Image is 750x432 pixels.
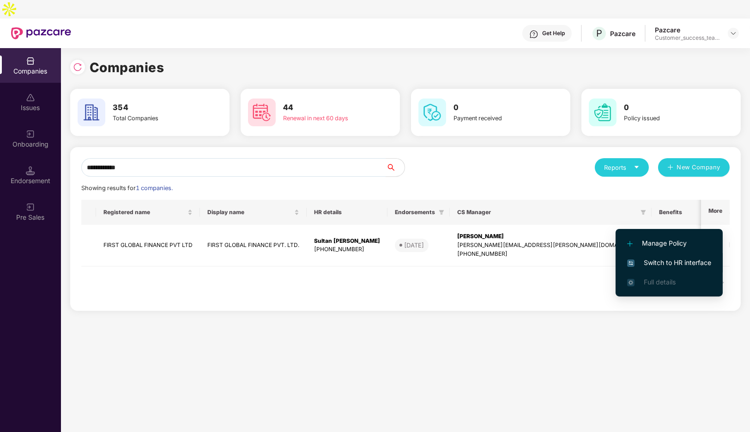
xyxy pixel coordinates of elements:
div: Payment received [454,114,547,123]
td: FIRST GLOBAL FINANCE PVT LTD [96,225,200,266]
span: Full details [644,278,676,286]
span: filter [641,210,646,215]
div: Get Help [542,30,565,37]
img: svg+xml;base64,PHN2ZyB4bWxucz0iaHR0cDovL3d3dy53My5vcmcvMjAwMC9zdmciIHdpZHRoPSI2MCIgaGVpZ2h0PSI2MC... [418,99,446,126]
td: FIRST GLOBAL FINANCE PVT. LTD. [200,225,307,266]
img: svg+xml;base64,PHN2ZyBpZD0iRHJvcGRvd24tMzJ4MzIiIHhtbG5zPSJodHRwOi8vd3d3LnczLm9yZy8yMDAwL3N2ZyIgd2... [730,30,737,37]
span: P [596,28,602,39]
span: Manage Policy [627,238,711,248]
h3: 0 [454,102,547,114]
img: svg+xml;base64,PHN2ZyB4bWxucz0iaHR0cDovL3d3dy53My5vcmcvMjAwMC9zdmciIHdpZHRoPSI2MCIgaGVpZ2h0PSI2MC... [78,99,105,126]
span: Endorsements [395,209,435,216]
th: Display name [200,200,307,225]
th: HR details [307,200,387,225]
div: Reports [604,163,640,172]
span: New Company [677,163,721,172]
span: CS Manager [457,209,637,216]
div: Pazcare [610,29,635,38]
h3: 0 [624,102,718,114]
span: Registered name [103,209,186,216]
button: plusNew Company [658,158,730,177]
span: filter [437,207,446,218]
div: [PHONE_NUMBER] [457,250,644,259]
div: Total Companies [113,114,206,123]
img: svg+xml;base64,PHN2ZyB3aWR0aD0iMjAiIGhlaWdodD0iMjAiIHZpZXdCb3g9IjAgMCAyMCAyMCIgZmlsbD0ibm9uZSIgeG... [26,130,35,139]
img: svg+xml;base64,PHN2ZyB4bWxucz0iaHR0cDovL3d3dy53My5vcmcvMjAwMC9zdmciIHdpZHRoPSIxNiIgaGVpZ2h0PSIxNi... [627,259,635,267]
div: [DATE] [404,241,424,250]
h3: 354 [113,102,206,114]
div: [PHONE_NUMBER] [314,245,380,254]
div: Renewal in next 60 days [283,114,377,123]
span: plus [667,164,673,172]
span: 1 companies. [136,185,173,191]
img: svg+xml;base64,PHN2ZyB3aWR0aD0iMjAiIGhlaWdodD0iMjAiIHZpZXdCb3g9IjAgMCAyMCAyMCIgZmlsbD0ibm9uZSIgeG... [26,203,35,212]
span: filter [639,207,648,218]
button: search [386,158,405,177]
span: search [386,164,405,171]
div: [PERSON_NAME][EMAIL_ADDRESS][PERSON_NAME][DOMAIN_NAME] [457,241,644,250]
img: New Pazcare Logo [11,27,71,39]
div: Sultan [PERSON_NAME] [314,237,380,246]
h1: Companies [90,57,164,78]
img: svg+xml;base64,PHN2ZyBpZD0iQ29tcGFuaWVzIiB4bWxucz0iaHR0cDovL3d3dy53My5vcmcvMjAwMC9zdmciIHdpZHRoPS... [26,56,35,66]
img: svg+xml;base64,PHN2ZyBpZD0iUmVsb2FkLTMyeDMyIiB4bWxucz0iaHR0cDovL3d3dy53My5vcmcvMjAwMC9zdmciIHdpZH... [73,62,82,72]
img: svg+xml;base64,PHN2ZyBpZD0iSXNzdWVzX2Rpc2FibGVkIiB4bWxucz0iaHR0cDovL3d3dy53My5vcmcvMjAwMC9zdmciIH... [26,93,35,102]
img: svg+xml;base64,PHN2ZyBpZD0iSGVscC0zMngzMiIgeG1sbnM9Imh0dHA6Ly93d3cudzMub3JnLzIwMDAvc3ZnIiB3aWR0aD... [529,30,538,39]
span: Showing results for [81,185,173,191]
div: [PERSON_NAME] [457,232,644,241]
th: Registered name [96,200,200,225]
img: svg+xml;base64,PHN2ZyB4bWxucz0iaHR0cDovL3d3dy53My5vcmcvMjAwMC9zdmciIHdpZHRoPSIxMi4yMDEiIGhlaWdodD... [627,241,633,247]
div: Pazcare [655,25,720,34]
th: Benefits [652,200,704,225]
div: Policy issued [624,114,718,123]
th: More [701,200,730,225]
span: filter [439,210,444,215]
h3: 44 [283,102,377,114]
span: Display name [207,209,292,216]
img: svg+xml;base64,PHN2ZyB3aWR0aD0iMTQuNSIgaGVpZ2h0PSIxNC41IiB2aWV3Qm94PSIwIDAgMTYgMTYiIGZpbGw9Im5vbm... [26,166,35,175]
img: svg+xml;base64,PHN2ZyB4bWxucz0iaHR0cDovL3d3dy53My5vcmcvMjAwMC9zdmciIHdpZHRoPSIxNi4zNjMiIGhlaWdodD... [627,279,635,286]
div: Customer_success_team_lead [655,34,720,42]
span: Switch to HR interface [627,258,711,268]
span: caret-down [634,164,640,170]
img: svg+xml;base64,PHN2ZyB4bWxucz0iaHR0cDovL3d3dy53My5vcmcvMjAwMC9zdmciIHdpZHRoPSI2MCIgaGVpZ2h0PSI2MC... [248,99,276,126]
img: svg+xml;base64,PHN2ZyB4bWxucz0iaHR0cDovL3d3dy53My5vcmcvMjAwMC9zdmciIHdpZHRoPSI2MCIgaGVpZ2h0PSI2MC... [589,99,617,126]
